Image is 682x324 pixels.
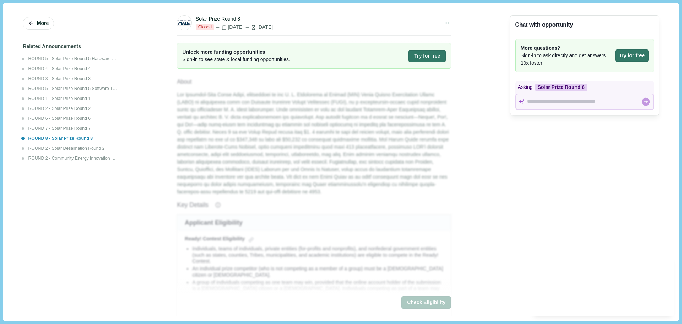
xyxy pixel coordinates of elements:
div: ROUND 6 - Solar Prize Round 6 [28,116,118,122]
div: ROUND 1 - Solar Prize Round 1 [28,96,118,102]
div: [DATE] [215,23,243,31]
button: More [23,17,54,30]
span: Unlock more funding opportunities [182,48,290,56]
div: ROUND 5 - Solar Prize Round 5 Hardware Track [28,56,118,62]
img: 11f8d264163e11f098244a388b8f8fab.png [177,16,191,30]
span: Sign-in to ask directly and get answers 10x faster [521,52,613,67]
div: ROUND 4 - Solar Prize Round 4 [28,66,118,72]
span: Closed [196,24,214,31]
span: Sign-in to see state & local funding opportunities. [182,56,290,63]
div: Chat with opportunity [515,21,573,29]
div: [DATE] [245,23,273,31]
div: ROUND 3 - Solar Prize Round 3 [28,76,118,82]
div: Solar Prize Round 8 [535,84,587,91]
div: Solar Prize Round 8 [196,15,240,23]
div: Asking [515,81,654,94]
button: Try for free [408,50,446,62]
button: Try for free [615,49,649,62]
div: ROUND 2 - Community Energy Innovation Prize Round 2 [28,155,118,162]
div: ROUND 2 - Solar Prize Round 2 [28,106,118,112]
span: More [37,20,49,26]
div: ROUND 8 - Solar Prize Round 8 [28,136,118,142]
div: ROUND 2 - Solar Desalination Round 2 [28,145,118,152]
button: Check Eligibility [401,296,451,309]
div: ROUND 5 - Solar Prize Round 5 Software Track [28,86,118,92]
span: More questions? [521,44,613,52]
div: ROUND 7 - Solar Prize Round 7 [28,126,118,132]
div: Related Announcements [23,43,118,50]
